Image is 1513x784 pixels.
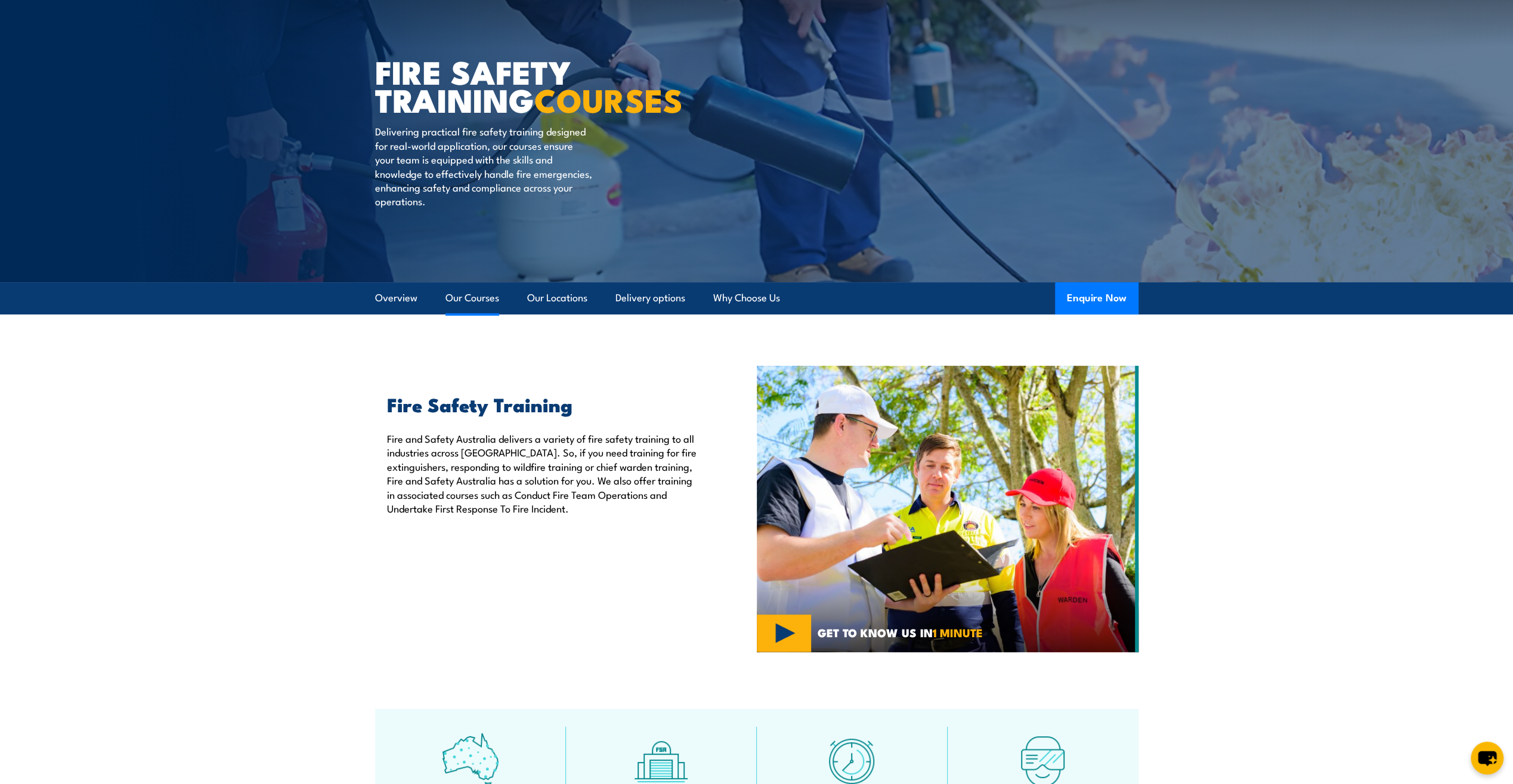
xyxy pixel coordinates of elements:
p: Delivering practical fire safety training designed for real-world application, our courses ensure... [375,124,593,208]
span: GET TO KNOW US IN [818,627,983,638]
strong: COURSES [534,74,683,124]
h2: Fire Safety Training [387,396,702,412]
strong: 1 MINUTE [933,624,983,641]
a: Overview [375,282,417,314]
a: Delivery options [615,282,685,314]
h1: FIRE SAFETY TRAINING [375,57,670,113]
p: Fire and Safety Australia delivers a variety of fire safety training to all industries across [GE... [387,431,702,515]
button: Enquire Now [1055,282,1138,314]
a: Why Choose Us [713,282,780,314]
a: Our Courses [445,282,499,314]
img: Fire Safety Training Courses [757,366,1138,652]
a: Our Locations [527,282,587,314]
button: chat-button [1471,742,1503,774]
